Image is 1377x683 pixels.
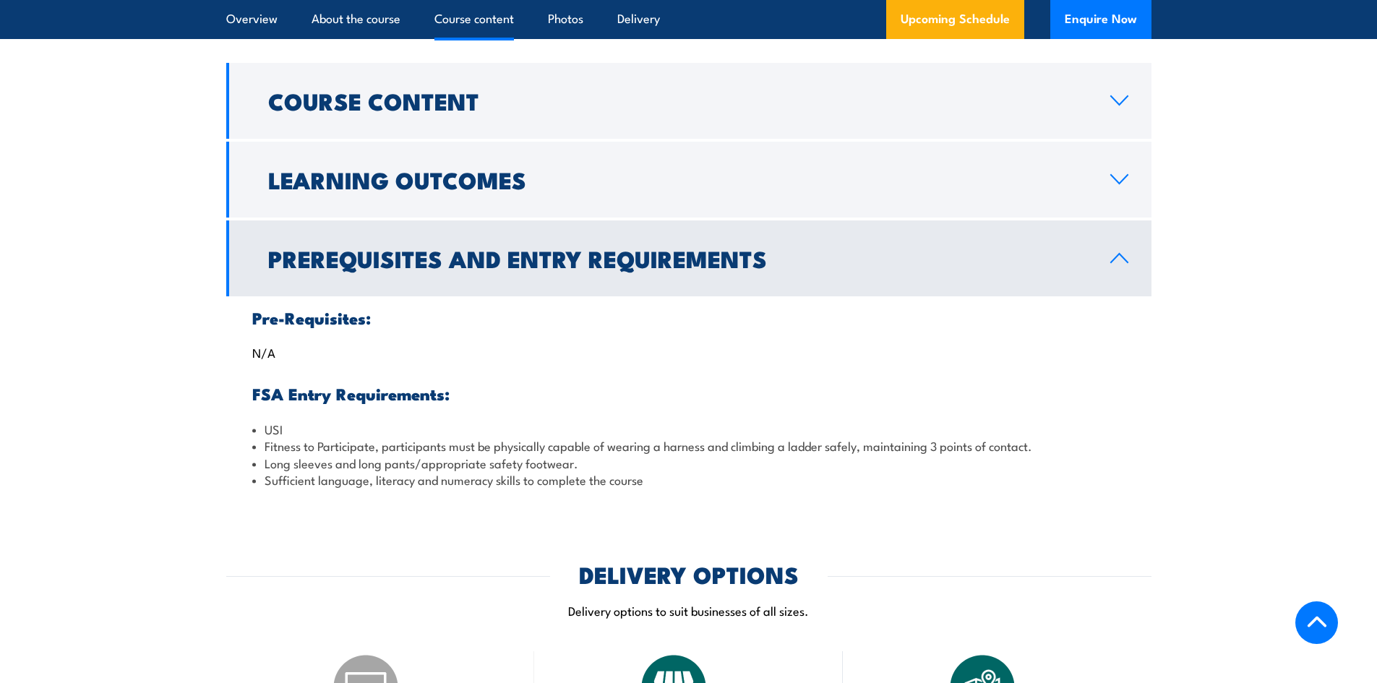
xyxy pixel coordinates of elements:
p: Delivery options to suit businesses of all sizes. [226,602,1151,619]
h3: Pre-Requisites: [252,309,1125,326]
li: USI [252,421,1125,437]
a: Course Content [226,63,1151,139]
h2: DELIVERY OPTIONS [579,564,799,584]
h2: Course Content [268,90,1087,111]
p: N/A [252,345,1125,359]
h2: Learning Outcomes [268,169,1087,189]
li: Fitness to Participate, participants must be physically capable of wearing a harness and climbing... [252,437,1125,454]
a: Learning Outcomes [226,142,1151,218]
li: Sufficient language, literacy and numeracy skills to complete the course [252,471,1125,488]
h2: Prerequisites and Entry Requirements [268,248,1087,268]
li: Long sleeves and long pants/appropriate safety footwear. [252,455,1125,471]
h3: FSA Entry Requirements: [252,385,1125,402]
a: Prerequisites and Entry Requirements [226,220,1151,296]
